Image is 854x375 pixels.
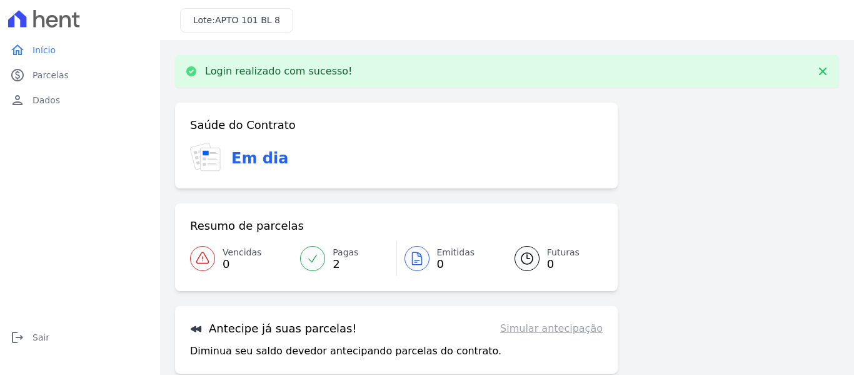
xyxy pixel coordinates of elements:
[500,321,603,336] a: Simular antecipação
[190,344,501,359] p: Diminua seu saldo devedor antecipando parcelas do contrato.
[231,147,288,170] h3: Em dia
[5,88,155,113] a: personDados
[437,259,475,269] span: 0
[190,241,293,276] a: Vencidas 0
[10,330,25,345] i: logout
[333,246,358,259] span: Pagas
[33,331,49,344] span: Sair
[10,43,25,58] i: home
[190,321,357,336] h3: Antecipe já suas parcelas!
[215,15,280,25] span: APTO 101 BL 8
[190,218,304,234] h3: Resumo de parcelas
[547,246,580,259] span: Futuras
[190,118,296,133] h3: Saúde do Contrato
[10,68,25,83] i: paid
[223,246,261,259] span: Vencidas
[33,94,60,106] span: Dados
[5,325,155,350] a: logoutSair
[223,259,261,269] span: 0
[5,63,155,88] a: paidParcelas
[33,69,69,81] span: Parcelas
[437,246,475,259] span: Emitidas
[397,241,500,276] a: Emitidas 0
[500,241,603,276] a: Futuras 0
[293,241,396,276] a: Pagas 2
[547,259,580,269] span: 0
[205,65,353,78] p: Login realizado com sucesso!
[10,93,25,108] i: person
[33,44,56,56] span: Início
[193,14,280,27] h3: Lote:
[333,259,358,269] span: 2
[5,38,155,63] a: homeInício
